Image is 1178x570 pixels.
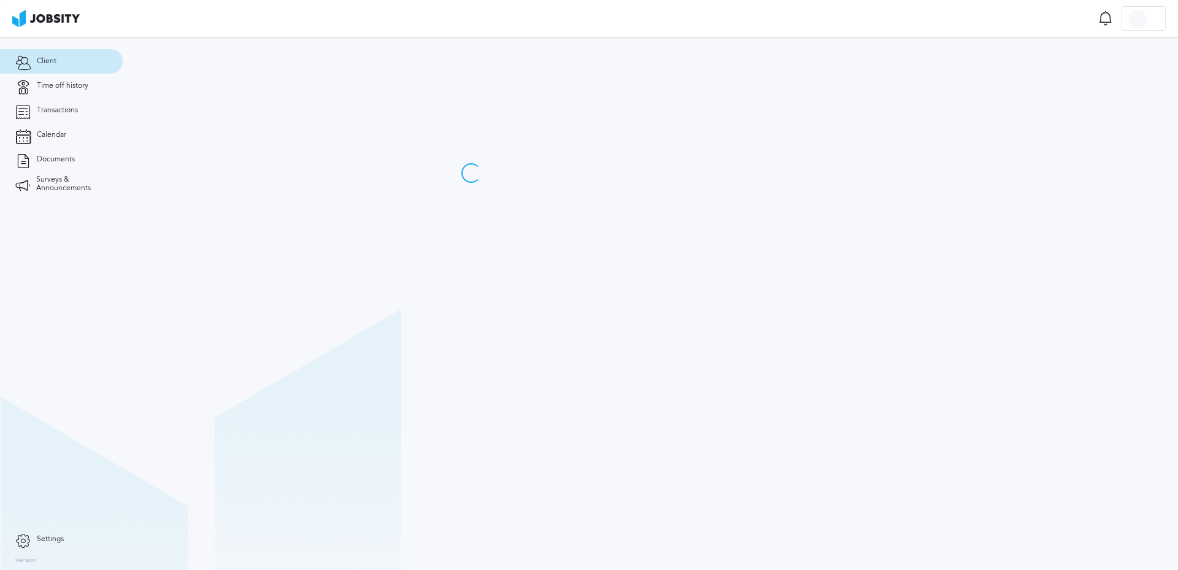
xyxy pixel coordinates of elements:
[12,10,80,27] img: ab4bad089aa723f57921c736e9817d99.png
[37,82,88,90] span: Time off history
[36,175,107,193] span: Surveys & Announcements
[37,57,56,66] span: Client
[15,557,38,564] label: Version:
[37,155,75,164] span: Documents
[37,535,64,544] span: Settings
[37,106,78,115] span: Transactions
[37,131,66,139] span: Calendar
